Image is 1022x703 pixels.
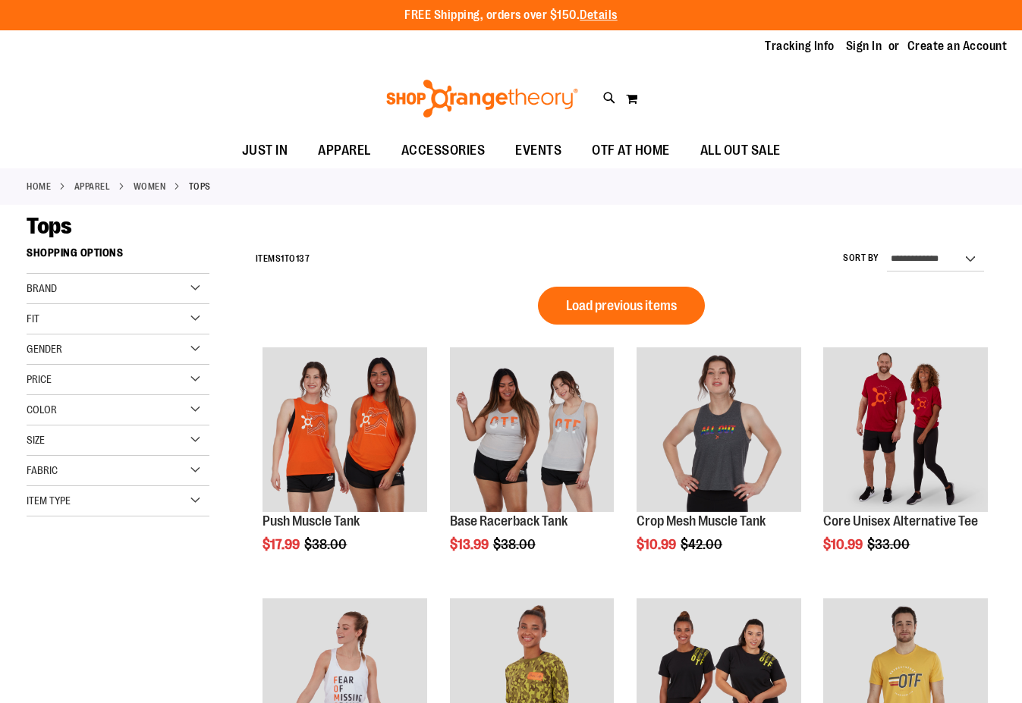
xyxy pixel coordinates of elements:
span: APPAREL [318,133,371,168]
span: 1 [281,253,285,264]
a: Product image for Crop Mesh Muscle Tank [637,347,801,514]
span: Gender [27,343,62,355]
a: Tracking Info [765,38,835,55]
span: Brand [27,282,57,294]
a: Crop Mesh Muscle Tank [637,513,766,529]
span: $10.99 [823,537,865,552]
a: Product image for Core Unisex Alternative Tee [823,347,988,514]
span: $33.00 [867,537,912,552]
a: WOMEN [134,180,166,193]
button: Load previous items [538,287,705,325]
img: Product image for Crop Mesh Muscle Tank [637,347,801,512]
span: JUST IN [242,133,288,168]
strong: Tops [189,180,211,193]
div: product [629,340,809,590]
a: Core Unisex Alternative Tee [823,513,978,529]
p: FREE Shipping, orders over $150. [404,7,618,24]
span: Item Type [27,494,71,507]
span: Tops [27,213,71,239]
span: Size [27,434,45,446]
span: $17.99 [263,537,302,552]
div: product [816,340,995,590]
span: $13.99 [450,537,491,552]
a: Details [580,8,618,22]
span: $38.00 [304,537,349,552]
div: product [442,340,622,590]
img: Product image for Core Unisex Alternative Tee [823,347,988,512]
span: EVENTS [515,133,561,168]
span: $42.00 [681,537,725,552]
span: OTF AT HOME [592,133,670,168]
img: Product image for Push Muscle Tank [263,347,427,512]
span: ALL OUT SALE [700,133,781,168]
div: product [255,340,435,590]
span: $38.00 [493,537,538,552]
label: Sort By [843,252,879,265]
a: Sign In [846,38,882,55]
a: Push Muscle Tank [263,513,360,529]
a: Create an Account [907,38,1008,55]
img: Shop Orangetheory [384,80,580,118]
img: Product image for Base Racerback Tank [450,347,615,512]
span: 137 [296,253,310,264]
h2: Items to [256,247,310,271]
span: ACCESSORIES [401,133,486,168]
a: APPAREL [74,180,111,193]
a: Product image for Base Racerback Tank [450,347,615,514]
span: $10.99 [637,537,678,552]
span: Price [27,373,52,385]
span: Fit [27,312,39,325]
a: Base Racerback Tank [450,513,568,529]
a: Home [27,180,51,193]
span: Load previous items [566,298,677,313]
strong: Shopping Options [27,240,209,274]
span: Fabric [27,464,58,476]
span: Color [27,403,57,416]
a: Product image for Push Muscle Tank [263,347,427,514]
